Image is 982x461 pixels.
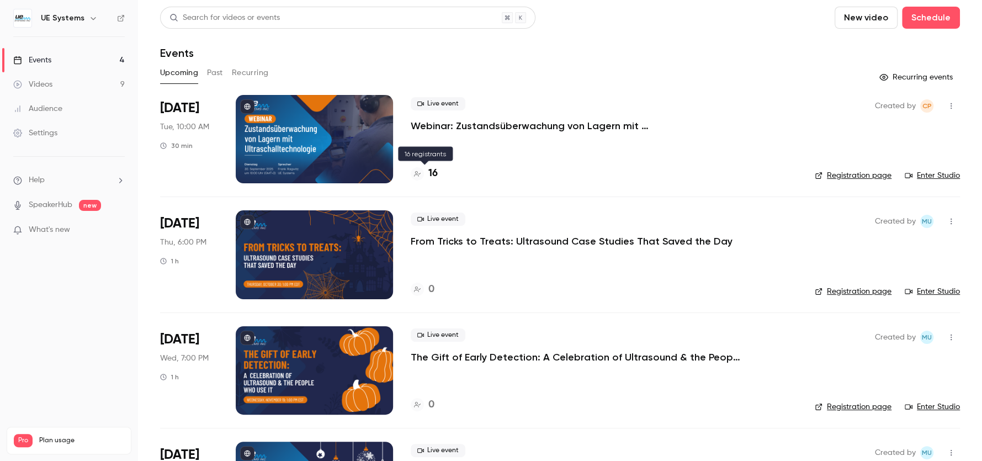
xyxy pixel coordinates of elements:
div: Events [13,55,51,66]
span: CP [922,99,932,113]
a: Enter Studio [905,286,960,297]
button: Past [207,64,223,82]
span: Thu, 6:00 PM [160,237,206,248]
h4: 0 [428,398,434,412]
span: Tue, 10:00 AM [160,121,209,133]
h1: Events [160,46,194,60]
button: Upcoming [160,64,198,82]
a: From Tricks to Treats: Ultrasound Case Studies That Saved the Day [411,235,732,248]
div: Sep 30 Tue, 10:00 AM (Europe/Amsterdam) [160,95,218,183]
span: Live event [411,328,465,342]
span: Wed, 7:00 PM [160,353,209,364]
h4: 16 [428,166,438,181]
a: 0 [411,282,434,297]
a: Registration page [815,401,891,412]
div: Oct 30 Thu, 1:00 PM (America/Detroit) [160,210,218,299]
button: Recurring [232,64,269,82]
span: MU [922,215,932,228]
a: 16 [411,166,438,181]
span: MU [922,446,932,459]
img: UE Systems [14,9,31,27]
a: Webinar: Zustandsüberwachung von Lagern mit Ultraschalltechnologie [411,119,742,133]
div: Search for videos or events [169,12,280,24]
a: SpeakerHub [29,199,72,211]
span: [DATE] [160,99,199,117]
li: help-dropdown-opener [13,174,125,186]
span: Created by [875,215,916,228]
div: 1 h [160,373,179,381]
h4: 0 [428,282,434,297]
span: Help [29,174,45,186]
span: Pro [14,434,33,447]
button: Schedule [902,7,960,29]
span: MU [922,331,932,344]
div: 1 h [160,257,179,266]
div: 30 min [160,141,193,150]
span: Created by [875,99,916,113]
a: Enter Studio [905,401,960,412]
span: Live event [411,97,465,110]
iframe: Noticeable Trigger [112,225,125,235]
div: Videos [13,79,52,90]
span: Created by [875,331,916,344]
div: Audience [13,103,62,114]
span: Live event [411,213,465,226]
h6: UE Systems [41,13,84,24]
button: Recurring events [874,68,960,86]
span: Marketing UE Systems [920,215,933,228]
span: What's new [29,224,70,236]
a: Enter Studio [905,170,960,181]
button: New video [835,7,898,29]
div: Nov 19 Wed, 1:00 PM (America/Detroit) [160,326,218,415]
span: Live event [411,444,465,457]
span: Plan usage [39,436,124,445]
a: Registration page [815,170,891,181]
span: [DATE] [160,215,199,232]
span: [DATE] [160,331,199,348]
a: The Gift of Early Detection: A Celebration of Ultrasound & the People Who Use It [411,351,742,364]
span: new [79,200,101,211]
span: Cláudia Pereira [920,99,933,113]
span: Created by [875,446,916,459]
a: Registration page [815,286,891,297]
span: Marketing UE Systems [920,446,933,459]
div: Settings [13,128,57,139]
span: Marketing UE Systems [920,331,933,344]
a: 0 [411,398,434,412]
